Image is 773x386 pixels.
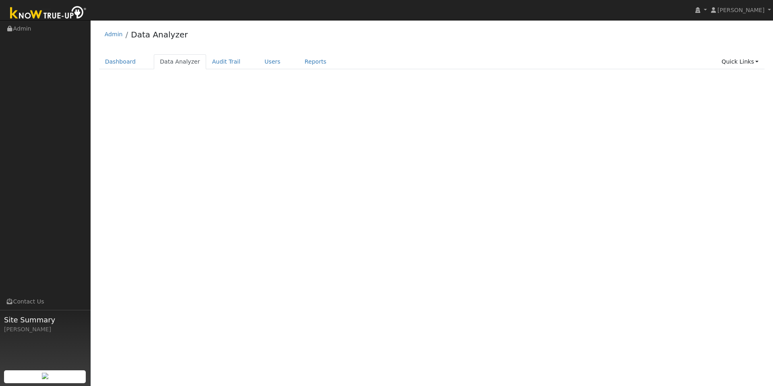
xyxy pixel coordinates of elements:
div: [PERSON_NAME] [4,325,86,334]
img: Know True-Up [6,4,91,23]
a: Quick Links [715,54,765,69]
a: Users [258,54,287,69]
a: Data Analyzer [131,30,188,39]
a: Data Analyzer [154,54,206,69]
span: Site Summary [4,314,86,325]
a: Admin [105,31,123,37]
span: [PERSON_NAME] [717,7,765,13]
a: Reports [299,54,333,69]
a: Dashboard [99,54,142,69]
a: Audit Trail [206,54,246,69]
img: retrieve [42,373,48,379]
